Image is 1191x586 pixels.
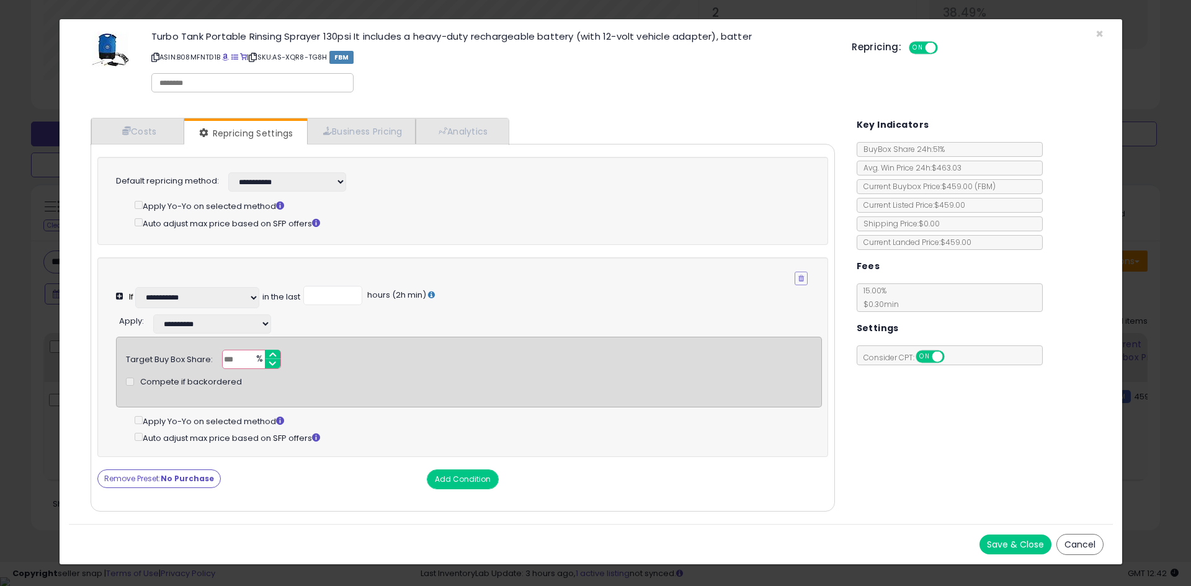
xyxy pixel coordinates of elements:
[135,430,821,445] div: Auto adjust max price based on SFP offers
[135,414,821,428] div: Apply Yo-Yo on selected method
[161,473,214,484] strong: No Purchase
[151,32,833,41] h3: Turbo Tank Portable Rinsing Sprayer 130psi It includes a heavy-duty rechargeable battery (with 12...
[126,350,213,366] div: Target Buy Box Share:
[1095,25,1104,43] span: ×
[307,118,416,144] a: Business Pricing
[92,32,129,69] img: 41-eNMj0tOL._SL60_.jpg
[852,42,901,52] h5: Repricing:
[936,43,956,53] span: OFF
[917,352,932,362] span: ON
[249,350,269,369] span: %
[857,218,940,229] span: Shipping Price: $0.00
[140,376,242,388] span: Compete if backordered
[857,237,971,247] span: Current Landed Price: $459.00
[151,47,833,67] p: ASIN: B08MFNTD1B | SKU: AS-XQR8-TG8H
[857,285,899,309] span: 15.00 %
[1056,534,1104,555] button: Cancel
[116,175,219,187] label: Default repricing method:
[910,43,926,53] span: ON
[231,52,238,62] a: All offer listings
[857,200,965,210] span: Current Listed Price: $459.00
[857,117,929,133] h5: Key Indicators
[857,162,961,173] span: Avg. Win Price 24h: $463.03
[427,469,499,489] button: Add Condition
[119,311,144,327] div: :
[135,198,808,213] div: Apply Yo-Yo on selected method
[979,535,1051,554] button: Save & Close
[240,52,247,62] a: Your listing only
[91,118,184,144] a: Costs
[857,259,880,274] h5: Fees
[222,52,229,62] a: BuyBox page
[135,216,808,230] div: Auto adjust max price based on SFP offers
[329,51,354,64] span: FBM
[119,315,142,327] span: Apply
[97,469,221,488] button: Remove Preset:
[798,275,804,282] i: Remove Condition
[416,118,507,144] a: Analytics
[857,181,996,192] span: Current Buybox Price:
[857,352,961,363] span: Consider CPT:
[942,352,962,362] span: OFF
[975,181,996,192] span: ( FBM )
[857,144,945,154] span: BuyBox Share 24h: 51%
[262,291,300,303] div: in the last
[942,181,996,192] span: $459.00
[184,121,306,146] a: Repricing Settings
[365,289,426,301] span: hours (2h min)
[857,321,899,336] h5: Settings
[857,299,899,309] span: $0.30 min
